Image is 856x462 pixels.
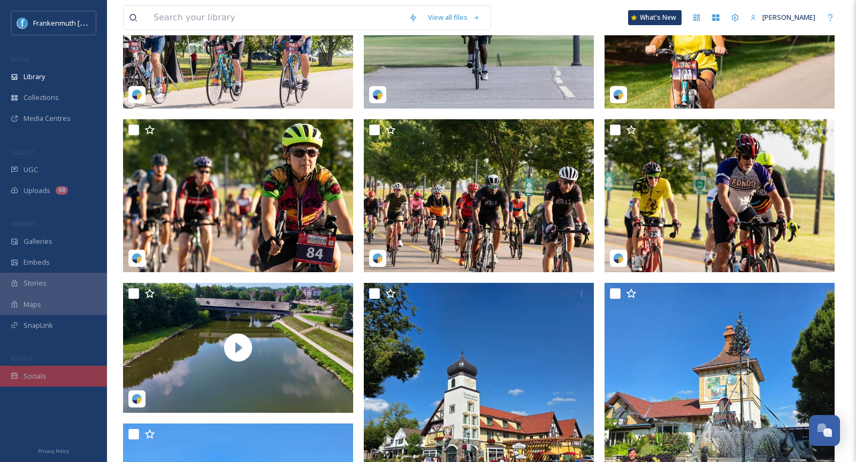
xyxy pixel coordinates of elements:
[613,253,624,264] img: snapsea-logo.png
[24,72,45,82] span: Library
[372,253,383,264] img: snapsea-logo.png
[56,186,68,195] div: 48
[123,119,353,272] img: dkrmarketingagency-18125766658464202.jpeg
[24,113,71,124] span: Media Centres
[11,220,35,228] span: WIDGETS
[372,89,383,100] img: snapsea-logo.png
[38,444,69,457] a: Privacy Policy
[24,165,38,175] span: UGC
[132,253,142,264] img: snapsea-logo.png
[17,18,28,28] img: Social%20Media%20PFP%202025.jpg
[123,283,353,413] img: thumbnail
[24,371,46,381] span: Socials
[762,12,815,22] span: [PERSON_NAME]
[24,186,50,196] span: Uploads
[11,148,34,156] span: COLLECT
[24,320,53,330] span: SnapLink
[423,7,485,28] a: View all files
[613,89,624,100] img: snapsea-logo.png
[364,119,594,272] img: dkrmarketingagency-18110361073525774.jpeg
[132,394,142,404] img: snapsea-logo.png
[24,299,41,310] span: Maps
[11,355,32,363] span: SOCIALS
[605,119,835,272] img: dkrmarketingagency-18046313891309535.jpeg
[24,257,50,267] span: Embeds
[809,415,840,446] button: Open Chat
[745,7,821,28] a: [PERSON_NAME]
[132,89,142,100] img: snapsea-logo.png
[33,18,114,28] span: Frankenmuth [US_STATE]
[148,6,403,29] input: Search your library
[24,93,59,103] span: Collections
[24,278,47,288] span: Stories
[38,448,69,455] span: Privacy Policy
[11,55,29,63] span: MEDIA
[24,236,52,247] span: Galleries
[628,10,682,25] a: What's New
